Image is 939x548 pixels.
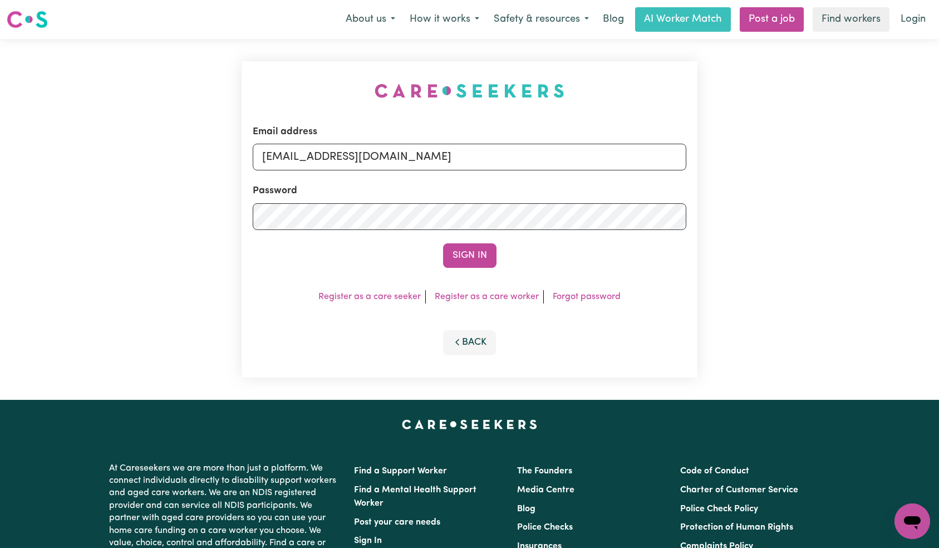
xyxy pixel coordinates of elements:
[740,7,804,32] a: Post a job
[435,292,539,301] a: Register as a care worker
[443,330,496,355] button: Back
[635,7,731,32] a: AI Worker Match
[517,523,573,532] a: Police Checks
[486,8,596,31] button: Safety & resources
[517,486,574,495] a: Media Centre
[517,467,572,476] a: The Founders
[553,292,621,301] a: Forgot password
[596,7,631,32] a: Blog
[354,518,440,527] a: Post your care needs
[402,420,537,429] a: Careseekers home page
[680,486,798,495] a: Charter of Customer Service
[680,523,793,532] a: Protection of Human Rights
[894,7,932,32] a: Login
[443,243,496,268] button: Sign In
[7,9,48,30] img: Careseekers logo
[354,486,476,508] a: Find a Mental Health Support Worker
[354,536,382,545] a: Sign In
[813,7,889,32] a: Find workers
[318,292,421,301] a: Register as a care seeker
[680,505,758,513] a: Police Check Policy
[894,503,930,539] iframe: Button to launch messaging window
[680,467,749,476] a: Code of Conduct
[7,7,48,32] a: Careseekers logo
[253,184,297,198] label: Password
[517,505,535,513] a: Blog
[253,125,317,139] label: Email address
[402,8,486,31] button: How it works
[354,467,447,476] a: Find a Support Worker
[338,8,402,31] button: About us
[253,144,687,170] input: Email address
